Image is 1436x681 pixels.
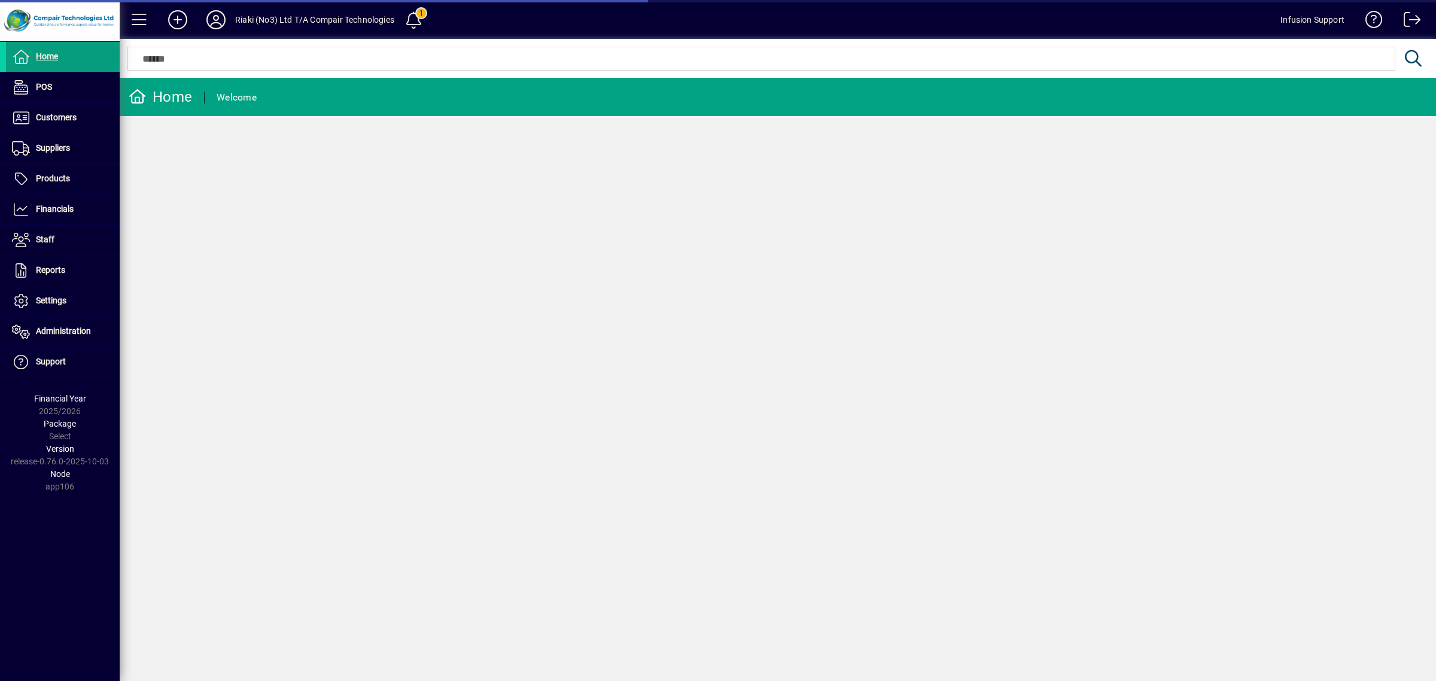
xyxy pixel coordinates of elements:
[1356,2,1383,41] a: Knowledge Base
[6,164,120,194] a: Products
[6,133,120,163] a: Suppliers
[6,194,120,224] a: Financials
[46,444,74,454] span: Version
[6,286,120,316] a: Settings
[36,265,65,275] span: Reports
[6,72,120,102] a: POS
[197,9,235,31] button: Profile
[36,357,66,366] span: Support
[6,103,120,133] a: Customers
[34,394,86,403] span: Financial Year
[6,225,120,255] a: Staff
[36,51,58,61] span: Home
[6,256,120,285] a: Reports
[159,9,197,31] button: Add
[6,317,120,346] a: Administration
[235,10,394,29] div: Riaki (No3) Ltd T/A Compair Technologies
[36,113,77,122] span: Customers
[36,296,66,305] span: Settings
[217,88,257,107] div: Welcome
[36,235,54,244] span: Staff
[1395,2,1421,41] a: Logout
[36,143,70,153] span: Suppliers
[36,326,91,336] span: Administration
[36,204,74,214] span: Financials
[36,174,70,183] span: Products
[50,469,70,479] span: Node
[1280,10,1344,29] div: Infusion Support
[44,419,76,428] span: Package
[6,347,120,377] a: Support
[129,87,192,107] div: Home
[36,82,52,92] span: POS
